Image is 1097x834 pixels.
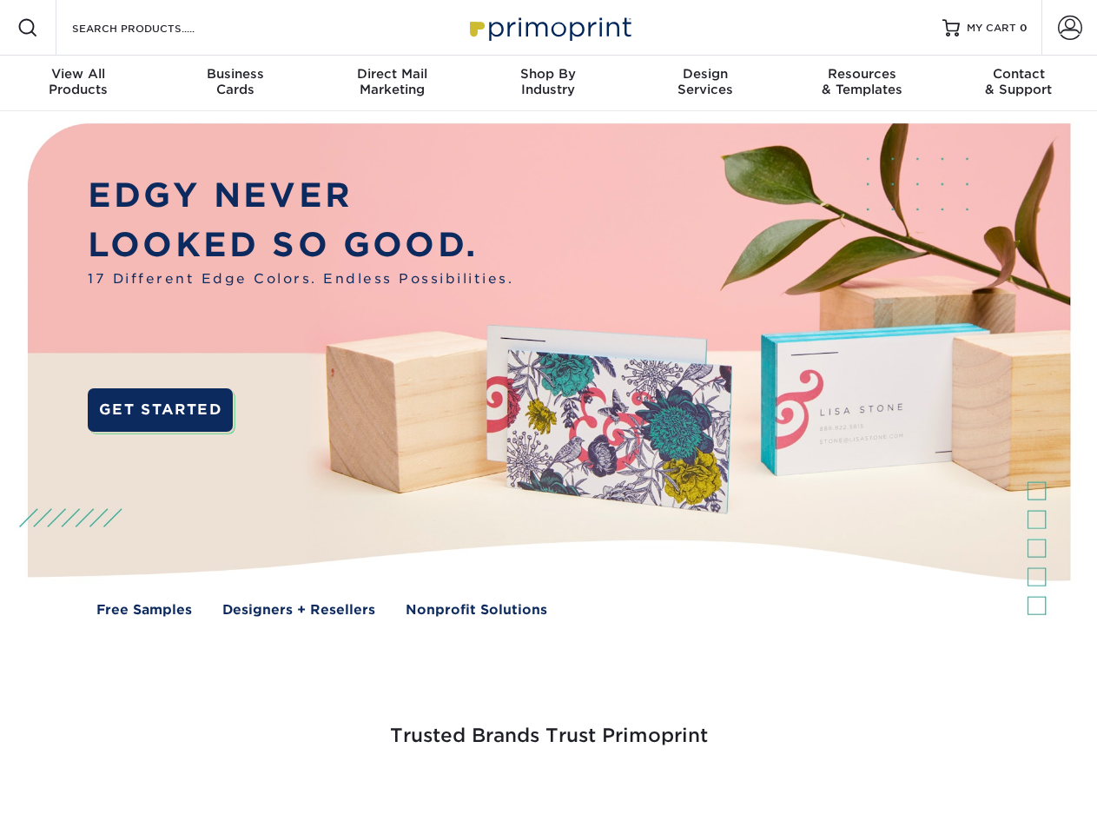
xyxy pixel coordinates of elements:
div: & Templates [783,66,940,97]
a: GET STARTED [88,388,233,432]
img: Goodwill [938,792,939,793]
a: DesignServices [627,56,783,111]
span: Contact [941,66,1097,82]
span: 17 Different Edge Colors. Endless Possibilities. [88,269,513,289]
a: Nonprofit Solutions [406,600,547,620]
img: Google [443,792,444,793]
span: 0 [1020,22,1028,34]
span: Resources [783,66,940,82]
div: Marketing [314,66,470,97]
span: MY CART [967,21,1016,36]
a: Free Samples [96,600,192,620]
img: Primoprint [462,9,636,46]
div: & Support [941,66,1097,97]
a: Contact& Support [941,56,1097,111]
div: Industry [470,66,626,97]
h3: Trusted Brands Trust Primoprint [41,683,1057,768]
div: Cards [156,66,313,97]
span: Direct Mail [314,66,470,82]
a: Resources& Templates [783,56,940,111]
input: SEARCH PRODUCTS..... [70,17,240,38]
a: Shop ByIndustry [470,56,626,111]
a: Direct MailMarketing [314,56,470,111]
span: Business [156,66,313,82]
img: Smoothie King [126,792,127,793]
img: Amazon [773,792,774,793]
span: Shop By [470,66,626,82]
img: Mini [608,792,609,793]
a: Designers + Resellers [222,600,375,620]
span: Design [627,66,783,82]
p: EDGY NEVER [88,171,513,221]
a: BusinessCards [156,56,313,111]
p: LOOKED SO GOOD. [88,221,513,270]
div: Services [627,66,783,97]
img: Freeform [261,792,261,793]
